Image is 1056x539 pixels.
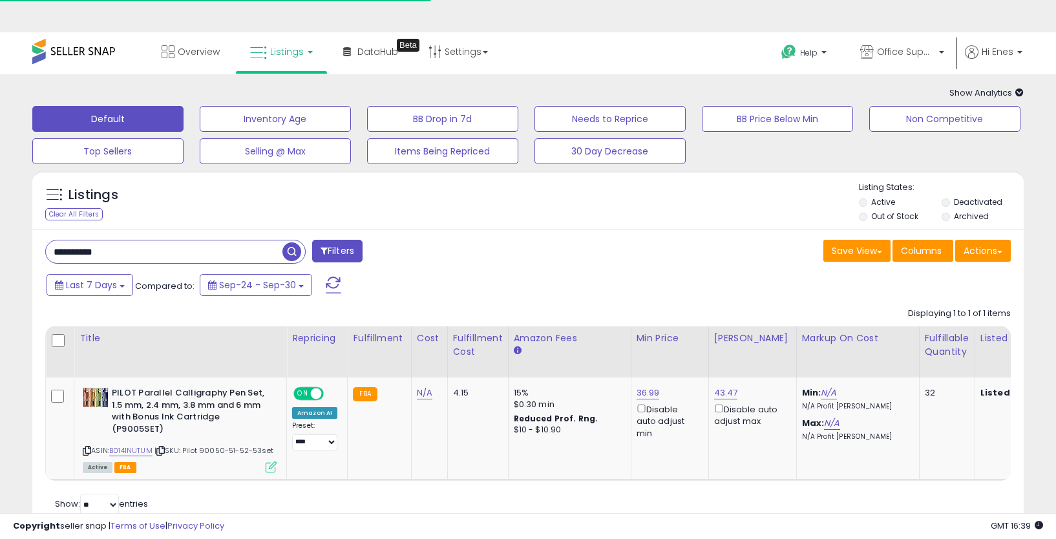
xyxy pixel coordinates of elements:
[802,402,909,411] p: N/A Profit [PERSON_NAME]
[965,45,1022,74] a: Hi Enes
[991,520,1043,532] span: 2025-10-9 16:39 GMT
[109,445,153,456] a: B0141NUTUM
[66,279,117,291] span: Last 7 Days
[200,138,351,164] button: Selling @ Max
[178,45,220,58] span: Overview
[83,387,277,471] div: ASIN:
[295,388,311,399] span: ON
[292,332,342,345] div: Repricing
[367,138,518,164] button: Items Being Repriced
[353,387,377,401] small: FBA
[32,106,184,132] button: Default
[850,32,954,74] a: Office Suppliers
[954,211,989,222] label: Archived
[802,386,821,399] b: Min:
[270,45,304,58] span: Listings
[802,417,825,429] b: Max:
[514,399,621,410] div: $0.30 min
[154,445,273,456] span: | SKU: Pilot 90050-51-52-53set
[240,32,322,71] a: Listings
[908,308,1011,320] div: Displaying 1 to 1 of 1 items
[954,196,1002,207] label: Deactivated
[802,332,914,345] div: Markup on Cost
[637,386,660,399] a: 36.99
[135,280,195,292] span: Compared to:
[781,44,797,60] i: Get Help
[955,240,1011,262] button: Actions
[419,32,498,71] a: Settings
[802,432,909,441] p: N/A Profit [PERSON_NAME]
[892,240,953,262] button: Columns
[982,45,1013,58] span: Hi Enes
[869,106,1020,132] button: Non Competitive
[417,386,432,399] a: N/A
[32,138,184,164] button: Top Sellers
[514,413,598,424] b: Reduced Prof. Rng.
[83,387,109,408] img: 51EAoS5P9HL._SL40_.jpg
[219,279,296,291] span: Sep-24 - Sep-30
[796,326,919,377] th: The percentage added to the cost of goods (COGS) that forms the calculator for Min & Max prices.
[514,332,626,345] div: Amazon Fees
[200,106,351,132] button: Inventory Age
[114,462,136,473] span: FBA
[980,386,1039,399] b: Listed Price:
[821,386,836,399] a: N/A
[871,211,918,222] label: Out of Stock
[417,332,442,345] div: Cost
[453,387,498,399] div: 4.15
[292,421,337,450] div: Preset:
[167,520,224,532] a: Privacy Policy
[534,106,686,132] button: Needs to Reprice
[312,240,363,262] button: Filters
[79,332,281,345] div: Title
[47,274,133,296] button: Last 7 Days
[534,138,686,164] button: 30 Day Decrease
[45,208,103,220] div: Clear All Filters
[353,332,405,345] div: Fulfillment
[322,388,343,399] span: OFF
[514,425,621,436] div: $10 - $10.90
[949,87,1024,99] span: Show Analytics
[367,106,518,132] button: BB Drop in 7d
[397,39,419,52] div: Tooltip anchor
[800,47,818,58] span: Help
[637,402,699,439] div: Disable auto adjust min
[824,417,840,430] a: N/A
[152,32,229,71] a: Overview
[877,45,935,58] span: Office Suppliers
[637,332,703,345] div: Min Price
[925,387,965,399] div: 32
[333,32,408,71] a: DataHub
[714,402,787,427] div: Disable auto adjust max
[859,182,1024,194] p: Listing States:
[714,332,791,345] div: [PERSON_NAME]
[112,387,269,438] b: PILOT Parallel Calligraphy Pen Set, 1.5 mm, 2.4 mm, 3.8 mm and 6 mm with Bonus Ink Cartridge (P90...
[13,520,60,532] strong: Copyright
[453,332,503,359] div: Fulfillment Cost
[702,106,853,132] button: BB Price Below Min
[200,274,312,296] button: Sep-24 - Sep-30
[901,244,942,257] span: Columns
[83,462,112,473] span: All listings currently available for purchase on Amazon
[13,520,224,533] div: seller snap | |
[871,196,895,207] label: Active
[111,520,165,532] a: Terms of Use
[357,45,398,58] span: DataHub
[823,240,891,262] button: Save View
[69,186,118,204] h5: Listings
[925,332,969,359] div: Fulfillable Quantity
[771,34,840,74] a: Help
[514,345,522,357] small: Amazon Fees.
[292,407,337,419] div: Amazon AI
[55,498,148,510] span: Show: entries
[514,387,621,399] div: 15%
[714,386,738,399] a: 43.47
